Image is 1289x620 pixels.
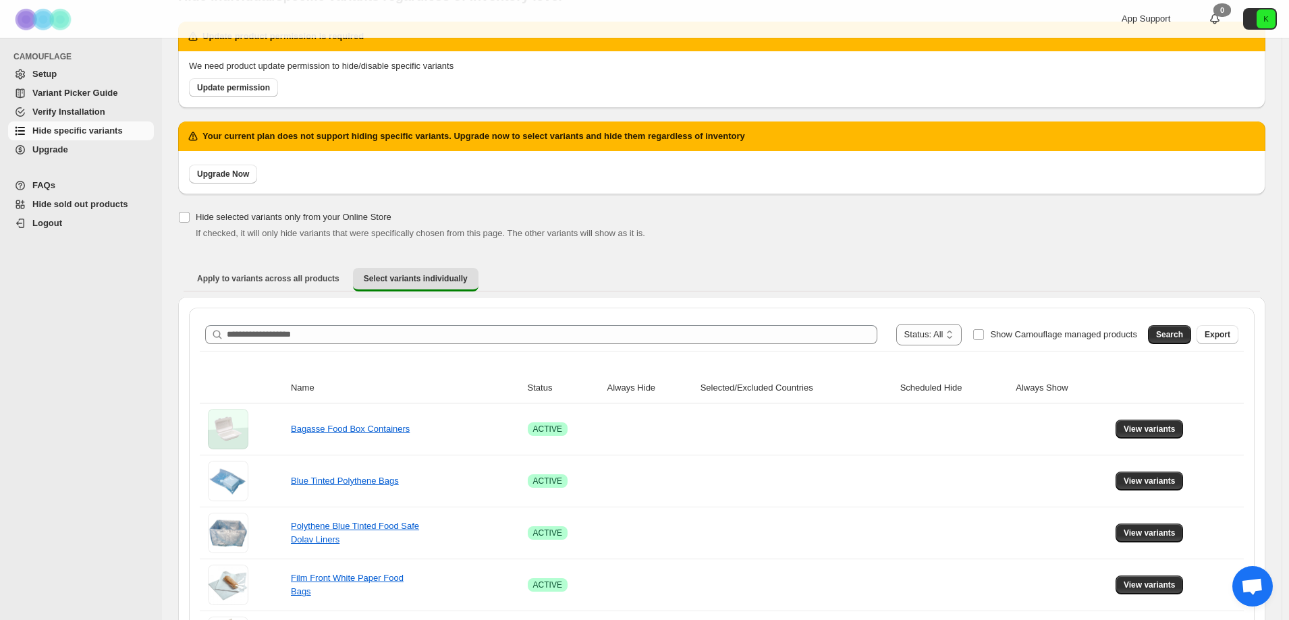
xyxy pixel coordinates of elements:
[533,424,562,434] span: ACTIVE
[1197,325,1238,344] button: Export
[208,513,248,553] img: Polythene Blue Tinted Food Safe Dolav Liners
[1122,13,1170,24] span: App Support
[1124,424,1176,434] span: View variants
[32,180,55,190] span: FAQs
[1116,524,1184,542] button: View variants
[32,199,128,209] span: Hide sold out products
[202,130,745,143] h2: Your current plan does not support hiding specific variants. Upgrade now to select variants and h...
[1205,329,1230,340] span: Export
[1232,566,1273,607] a: Open chat
[8,140,154,159] a: Upgrade
[11,1,78,38] img: Camouflage
[291,476,399,486] a: Blue Tinted Polythene Bags
[13,51,155,62] span: CAMOUFLAGE
[8,176,154,195] a: FAQs
[8,103,154,121] a: Verify Installation
[32,218,62,228] span: Logout
[1116,575,1184,594] button: View variants
[208,409,248,449] img: Bagasse Food Box Containers
[533,580,562,590] span: ACTIVE
[1124,580,1176,590] span: View variants
[1208,12,1222,26] a: 0
[189,165,257,184] a: Upgrade Now
[8,65,154,84] a: Setup
[197,82,270,93] span: Update permission
[990,329,1137,339] span: Show Camouflage managed products
[1116,420,1184,439] button: View variants
[197,169,249,179] span: Upgrade Now
[291,573,404,596] a: Film Front White Paper Food Bags
[8,121,154,140] a: Hide specific variants
[353,268,478,291] button: Select variants individually
[8,84,154,103] a: Variant Picker Guide
[32,107,105,117] span: Verify Installation
[291,521,419,544] a: Polythene Blue Tinted Food Safe Dolav Liners
[603,373,696,403] th: Always Hide
[287,373,524,403] th: Name
[1012,373,1112,403] th: Always Show
[1156,329,1183,340] span: Search
[196,212,391,222] span: Hide selected variants only from your Online Store
[533,528,562,538] span: ACTIVE
[196,228,645,238] span: If checked, it will only hide variants that were specifically chosen from this page. The other va...
[896,373,1012,403] th: Scheduled Hide
[189,78,278,97] a: Update permission
[533,476,562,486] span: ACTIVE
[524,373,603,403] th: Status
[364,273,468,284] span: Select variants individually
[1116,472,1184,490] button: View variants
[189,61,454,71] span: We need product update permission to hide/disable specific variants
[8,195,154,214] a: Hide sold out products
[32,144,68,154] span: Upgrade
[208,461,248,501] img: Blue Tinted Polythene Bags
[8,214,154,233] a: Logout
[1124,528,1176,538] span: View variants
[32,88,117,98] span: Variant Picker Guide
[186,268,350,289] button: Apply to variants across all products
[197,273,339,284] span: Apply to variants across all products
[32,69,57,79] span: Setup
[696,373,896,403] th: Selected/Excluded Countries
[32,125,123,136] span: Hide specific variants
[1243,8,1277,30] button: Avatar with initials K
[1148,325,1191,344] button: Search
[1213,3,1231,17] div: 0
[1263,15,1269,23] text: K
[1124,476,1176,486] span: View variants
[1257,9,1276,28] span: Avatar with initials K
[208,565,248,605] img: Film Front White Paper Food Bags
[291,424,410,434] a: Bagasse Food Box Containers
